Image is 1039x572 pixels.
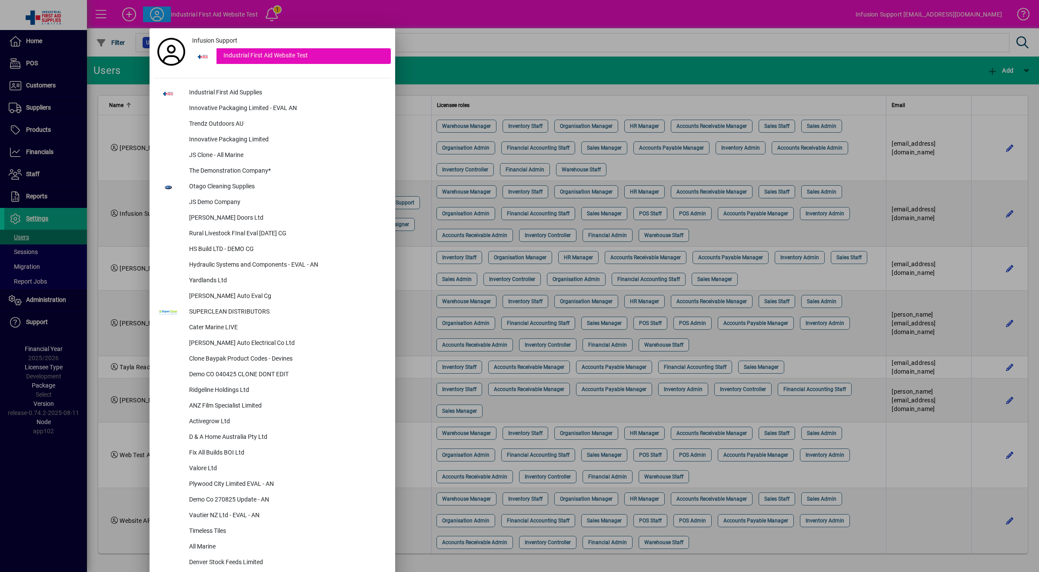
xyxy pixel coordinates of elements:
button: Denver Stock Feeds Limited [154,555,391,571]
div: ANZ Film Specialist Limited [182,398,391,414]
button: Yardlands Ltd [154,273,391,289]
button: Otago Cleaning Supplies [154,179,391,195]
div: Demo Co 270825 Update - AN [182,492,391,508]
button: SUPERCLEAN DISTRIBUTORS [154,304,391,320]
div: Cater Marine LIVE [182,320,391,336]
div: Denver Stock Feeds Limited [182,555,391,571]
button: ANZ Film Specialist Limited [154,398,391,414]
button: Fix All Builds BOI Ltd [154,445,391,461]
button: [PERSON_NAME] Doors Ltd [154,211,391,226]
button: The Demonstration Company* [154,164,391,179]
button: Timeless Tiles [154,524,391,539]
button: D & A Home Australia Pty Ltd [154,430,391,445]
div: [PERSON_NAME] Auto Electrical Co Ltd [182,336,391,351]
div: The Demonstration Company* [182,164,391,179]
button: Innovative Packaging Limited [154,132,391,148]
div: All Marine [182,539,391,555]
div: Rural Livestock FInal Eval [DATE] CG [182,226,391,242]
div: Fix All Builds BOI Ltd [182,445,391,461]
div: Industrial First Aid Website Test [216,48,391,64]
a: Profile [154,44,189,60]
button: Demo Co 270825 Update - AN [154,492,391,508]
div: Innovative Packaging Limited - EVAL AN [182,101,391,117]
div: Timeless Tiles [182,524,391,539]
button: Vautier NZ Ltd - EVAL - AN [154,508,391,524]
button: All Marine [154,539,391,555]
div: [PERSON_NAME] Doors Ltd [182,211,391,226]
button: [PERSON_NAME] Auto Eval Cg [154,289,391,304]
a: Infusion Support [189,33,391,48]
button: Rural Livestock FInal Eval [DATE] CG [154,226,391,242]
button: Plywood City Limited EVAL - AN [154,477,391,492]
div: Otago Cleaning Supplies [182,179,391,195]
button: [PERSON_NAME] Auto Electrical Co Ltd [154,336,391,351]
button: Clone Baypak Product Codes - Devines [154,351,391,367]
div: Hydraulic Systems and Components - EVAL - AN [182,258,391,273]
button: Demo CO 040425 CLONE DONT EDIT [154,367,391,383]
div: Industrial First Aid Supplies [182,85,391,101]
button: Innovative Packaging Limited - EVAL AN [154,101,391,117]
button: HS Build LTD - DEMO CG [154,242,391,258]
div: JS Clone - All Marine [182,148,391,164]
div: D & A Home Australia Pty Ltd [182,430,391,445]
div: Demo CO 040425 CLONE DONT EDIT [182,367,391,383]
button: JS Clone - All Marine [154,148,391,164]
button: Hydraulic Systems and Components - EVAL - AN [154,258,391,273]
div: SUPERCLEAN DISTRIBUTORS [182,304,391,320]
button: JS Demo Company [154,195,391,211]
div: HS Build LTD - DEMO CG [182,242,391,258]
div: Activegrow Ltd [182,414,391,430]
button: Activegrow Ltd [154,414,391,430]
div: Vautier NZ Ltd - EVAL - AN [182,508,391,524]
div: JS Demo Company [182,195,391,211]
div: Trendz Outdoors AU [182,117,391,132]
div: Ridgeline Holdings Ltd [182,383,391,398]
button: Ridgeline Holdings Ltd [154,383,391,398]
button: Industrial First Aid Supplies [154,85,391,101]
button: Trendz Outdoors AU [154,117,391,132]
div: [PERSON_NAME] Auto Eval Cg [182,289,391,304]
div: Plywood City Limited EVAL - AN [182,477,391,492]
button: Industrial First Aid Website Test [189,48,391,64]
button: Valore Ltd [154,461,391,477]
button: Cater Marine LIVE [154,320,391,336]
div: Valore Ltd [182,461,391,477]
div: Clone Baypak Product Codes - Devines [182,351,391,367]
div: Yardlands Ltd [182,273,391,289]
div: Innovative Packaging Limited [182,132,391,148]
span: Infusion Support [192,36,237,45]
